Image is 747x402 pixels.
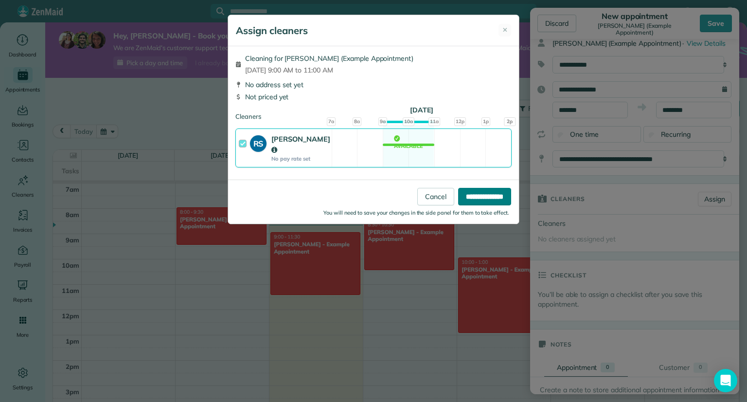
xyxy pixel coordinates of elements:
[271,155,330,162] strong: No pay rate set
[245,65,413,75] span: [DATE] 9:00 AM to 11:00 AM
[417,188,454,205] a: Cancel
[235,80,512,90] div: No address set yet
[236,24,308,37] h5: Assign cleaners
[245,54,413,63] span: Cleaning for [PERSON_NAME] (Example Appointment)
[271,134,330,154] strong: [PERSON_NAME]
[323,209,509,216] small: You will need to save your changes in the side panel for them to take effect.
[235,92,512,102] div: Not priced yet
[714,369,737,392] div: Open Intercom Messenger
[250,135,267,149] strong: RS
[235,112,512,115] div: Cleaners
[502,25,508,35] span: ✕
